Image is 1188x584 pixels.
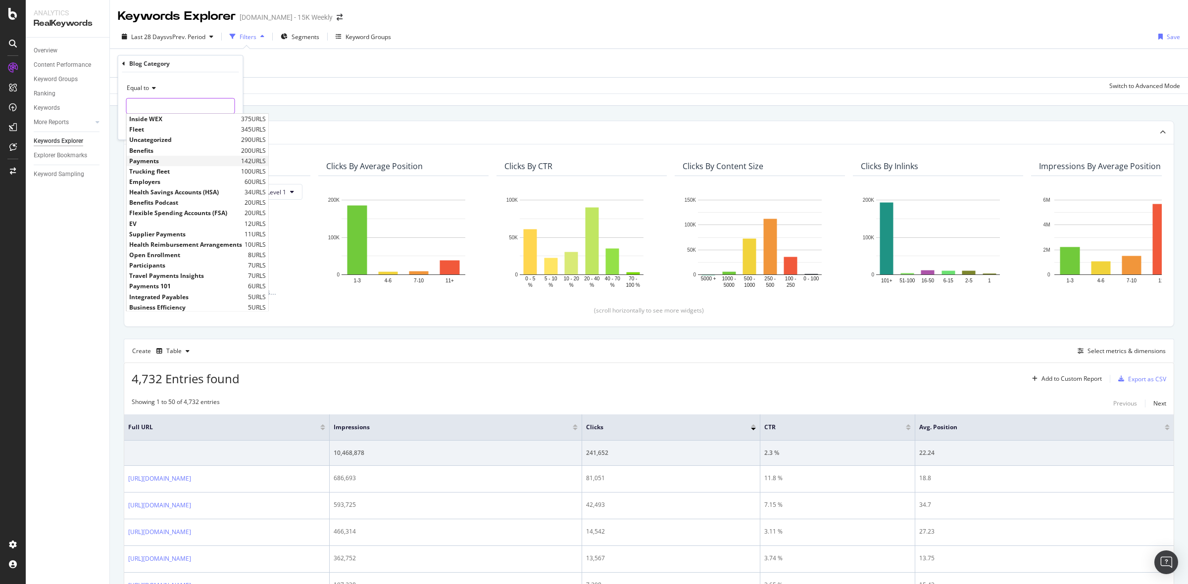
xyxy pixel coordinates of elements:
span: EV [129,220,242,228]
span: Health Reimbursement Arrangements [129,240,242,249]
span: 290 URLS [241,136,266,144]
text: 4-6 [1097,278,1105,283]
text: 200K [328,197,340,203]
div: Open Intercom Messenger [1154,550,1178,574]
span: Payments 101 [129,282,246,291]
text: 101+ [881,278,892,283]
text: 100 - [785,276,796,282]
span: 12 URLS [245,220,266,228]
span: Segments [292,33,319,41]
span: Clicks [586,423,736,432]
text: 0 - 5 [525,276,535,282]
text: 100 % [626,282,640,288]
text: 250 - [764,276,776,282]
span: Last 28 Days [131,33,166,41]
text: 1 [988,278,991,283]
button: Export as CSV [1114,371,1166,387]
div: Create [132,343,194,359]
div: Content Performance [34,60,91,70]
text: 100K [328,235,340,240]
span: Supplier Payments [129,230,242,238]
div: Save [1167,33,1180,41]
span: 20 URLS [245,209,266,218]
button: Select metrics & dimensions [1074,345,1166,357]
text: 2-5 [965,278,973,283]
span: 5 URLS [248,303,266,312]
text: 100K [506,197,518,203]
span: Avg. Position [919,423,1150,432]
div: More Reports [34,117,69,128]
button: Add to Custom Report [1028,371,1102,387]
div: A chart. [504,195,659,289]
text: 10 - 20 [564,276,580,282]
button: Filters [226,29,268,45]
div: Keyword Sampling [34,169,84,180]
div: 22.24 [919,449,1170,457]
span: Health Savings Accounts (HSA) [129,188,242,196]
div: (scroll horizontally to see more widgets) [136,306,1162,314]
div: Showing 1 to 50 of 4,732 entries [132,398,220,409]
a: [URL][DOMAIN_NAME] [128,527,191,537]
text: 0 [871,272,874,277]
text: 0 [337,272,340,277]
text: 5 - 10 [544,276,557,282]
div: Keywords [34,103,60,113]
span: 100 URLS [241,167,266,176]
span: 8 URLS [248,251,266,259]
text: 1-3 [353,278,361,283]
text: 2M [1043,247,1050,253]
a: [URL][DOMAIN_NAME] [128,474,191,484]
div: arrow-right-arrow-left [337,14,343,21]
text: 6-15 [943,278,953,283]
text: 6M [1043,197,1050,203]
text: % [548,282,553,288]
div: 362,752 [334,554,578,563]
button: Previous [1113,398,1137,409]
button: Save [1154,29,1180,45]
span: Payments [129,157,239,165]
text: 200K [863,197,875,203]
text: 4M [1043,223,1050,228]
div: Add to Custom Report [1041,376,1102,382]
div: Keyword Groups [346,33,391,41]
span: 200 URLS [241,146,266,155]
text: 16-50 [921,278,934,283]
text: 40 - 70 [605,276,621,282]
div: Ranking [34,89,55,99]
text: 70 - [629,276,637,282]
text: 50K [509,235,518,240]
button: Next [1153,398,1166,409]
div: RealKeywords [34,18,101,29]
a: Keyword Sampling [34,169,102,180]
div: 14,542 [586,527,756,536]
div: A chart. [683,195,837,289]
text: % [590,282,594,288]
div: Switch to Advanced Mode [1109,82,1180,90]
span: 34 URLS [245,188,266,196]
div: 13.75 [919,554,1170,563]
span: Impressions [334,423,558,432]
span: vs Prev. Period [166,33,205,41]
a: Explorer Bookmarks [34,150,102,161]
text: 1000 [744,282,755,288]
div: 27.23 [919,527,1170,536]
text: 7-10 [1127,278,1137,283]
span: Travel Payments Insights [129,272,246,280]
text: 5000 + [701,276,716,282]
span: Participants [129,261,246,270]
div: 2.3 % [764,449,911,457]
text: 0 [515,272,518,277]
text: 20 - 40 [584,276,600,282]
span: 60 URLS [245,178,266,186]
div: 18.8 [919,474,1170,483]
a: Keywords [34,103,102,113]
a: Keyword Groups [34,74,102,85]
text: % [569,282,574,288]
span: Flexible Spending Accounts (FSA) [129,209,242,218]
a: Overview [34,45,102,56]
div: Filters [240,33,256,41]
svg: A chart. [326,195,481,289]
a: More Reports [34,117,93,128]
div: Previous [1113,399,1137,407]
